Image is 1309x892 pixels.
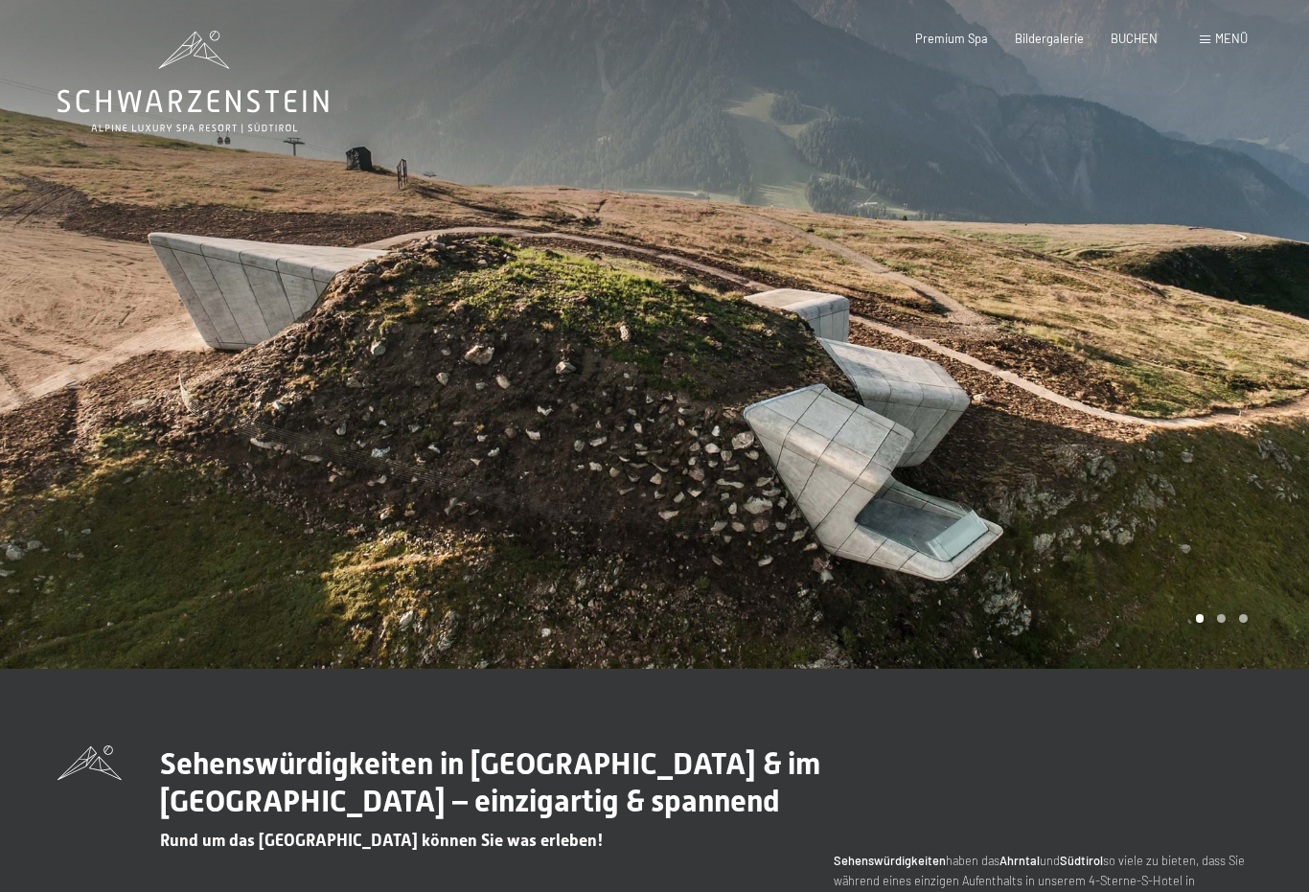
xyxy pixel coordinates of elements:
[160,831,604,850] span: Rund um das [GEOGRAPHIC_DATA] können Sie was erleben!
[999,853,1040,868] strong: Ahrntal
[1239,614,1248,623] div: Carousel Page 3
[1196,614,1205,623] div: Carousel Page 1 (Current Slide)
[834,853,946,868] strong: Sehenswürdigkeiten
[915,31,988,46] a: Premium Spa
[1060,853,1103,868] strong: Südtirol
[1015,31,1084,46] a: Bildergalerie
[1215,31,1248,46] span: Menü
[1189,614,1248,623] div: Carousel Pagination
[1111,31,1158,46] a: BUCHEN
[1217,614,1226,623] div: Carousel Page 2
[160,745,820,818] span: Sehenswürdigkeiten in [GEOGRAPHIC_DATA] & im [GEOGRAPHIC_DATA] – einzigartig & spannend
